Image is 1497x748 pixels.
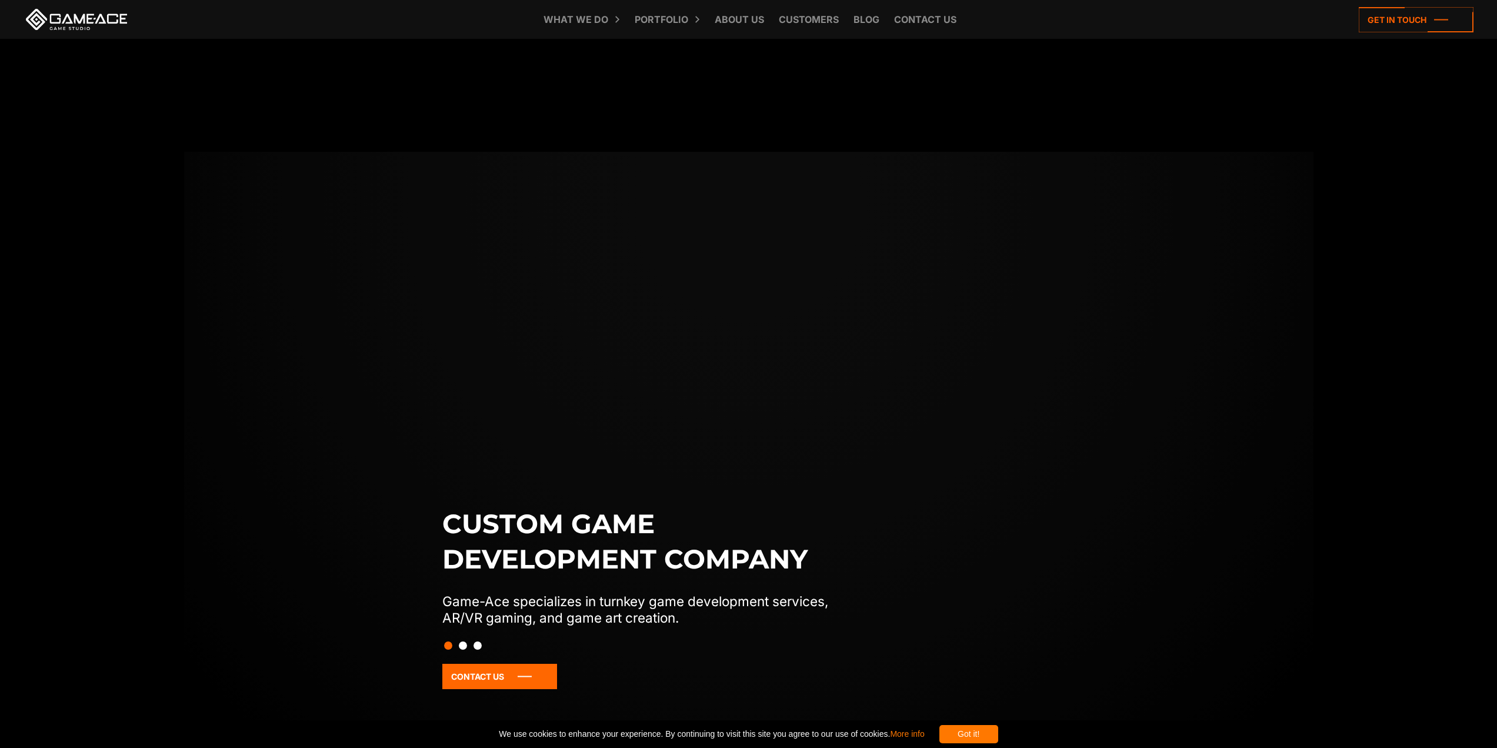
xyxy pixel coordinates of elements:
[499,725,924,743] span: We use cookies to enhance your experience. By continuing to visit this site you agree to our use ...
[442,664,557,689] a: Contact Us
[474,636,482,656] button: Slide 3
[442,593,853,626] p: Game-Ace specializes in turnkey game development services, AR/VR gaming, and game art creation.
[444,636,452,656] button: Slide 1
[890,729,924,739] a: More info
[939,725,998,743] div: Got it!
[442,506,853,577] h1: Custom game development company
[1359,7,1473,32] a: Get in touch
[459,636,467,656] button: Slide 2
